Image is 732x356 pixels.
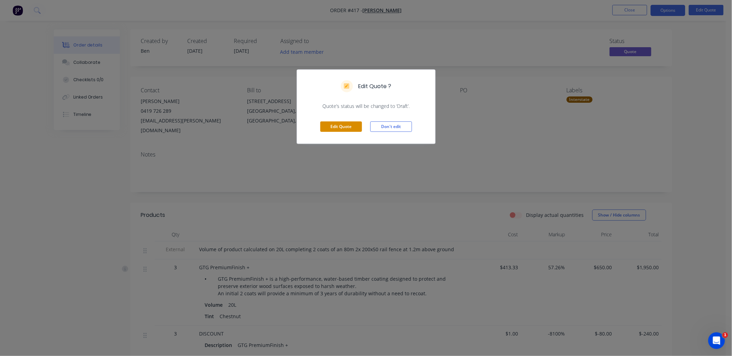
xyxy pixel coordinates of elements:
[320,121,362,132] button: Edit Quote
[370,121,412,132] button: Don't edit
[723,332,728,338] span: 1
[305,103,427,110] span: Quote’s status will be changed to ‘Draft’.
[359,82,392,91] h5: Edit Quote ?
[708,332,725,349] iframe: Intercom live chat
